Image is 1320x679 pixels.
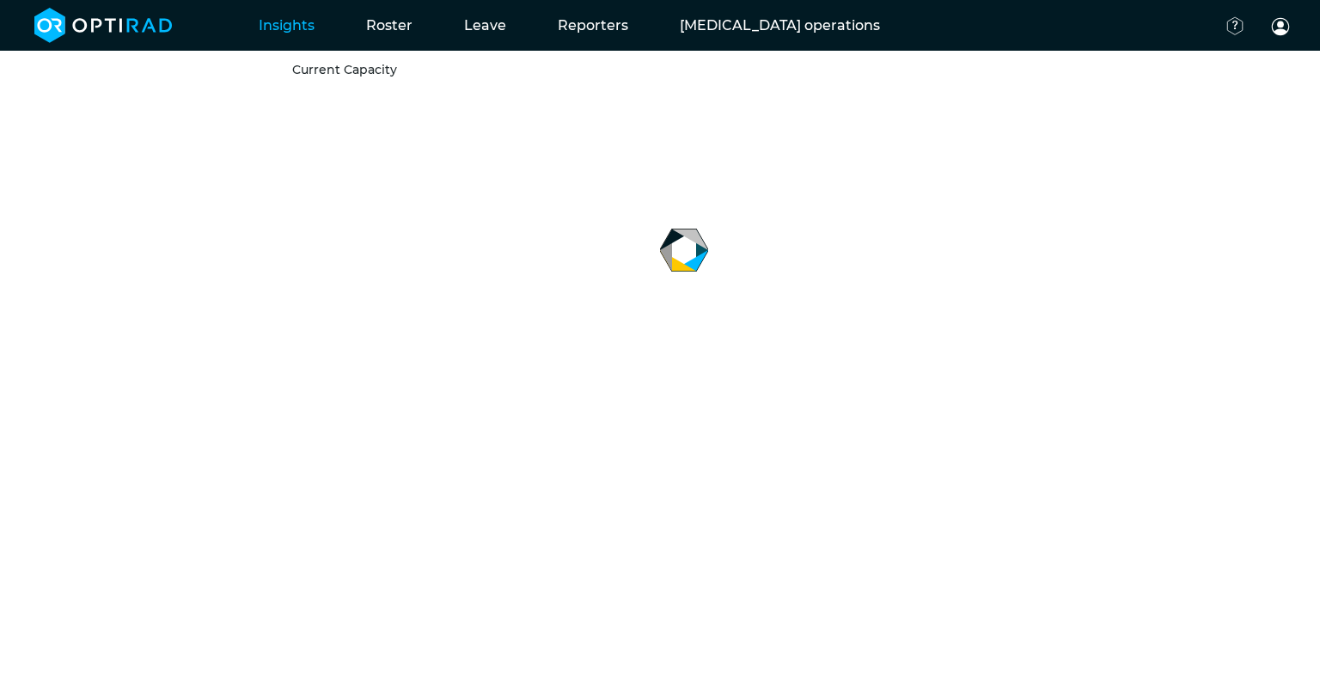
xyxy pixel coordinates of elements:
[292,62,397,77] a: Current Capacity
[34,8,173,43] img: brand-opti-rad-logos-blue-and-white-d2f68631ba2948856bd03f2d395fb146ddc8fb01b4b6e9315ea85fa773367...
